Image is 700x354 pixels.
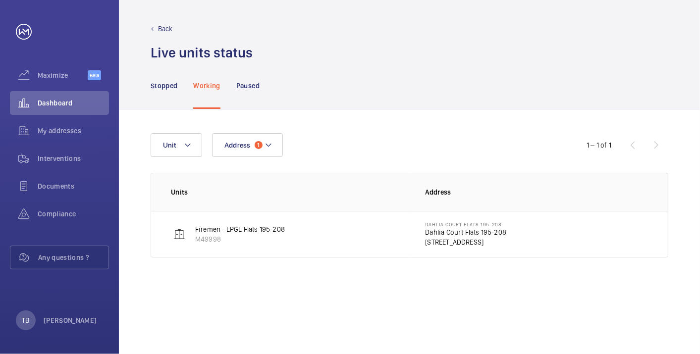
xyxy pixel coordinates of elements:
button: Unit [151,133,202,157]
span: Dashboard [38,98,109,108]
p: Paused [236,81,260,91]
h1: Live units status [151,44,253,62]
p: Dahlia Court Flats 195-208 [426,221,507,227]
p: M49998 [195,234,285,244]
span: Unit [163,141,176,149]
span: My addresses [38,126,109,136]
p: Firemen - EPGL Flats 195-208 [195,224,285,234]
div: 1 – 1 of 1 [587,140,611,150]
span: Any questions ? [38,253,108,262]
span: Address [224,141,251,149]
p: TB [22,315,29,325]
p: Back [158,24,173,34]
p: Dahlia Court Flats 195-208 [426,227,507,237]
button: Address1 [212,133,283,157]
p: Address [426,187,648,197]
img: elevator.svg [173,228,185,240]
p: [STREET_ADDRESS] [426,237,507,247]
span: Documents [38,181,109,191]
p: Stopped [151,81,177,91]
span: Compliance [38,209,109,219]
span: Maximize [38,70,88,80]
span: Interventions [38,153,109,163]
p: [PERSON_NAME] [44,315,97,325]
p: Units [171,187,410,197]
p: Working [193,81,220,91]
span: Beta [88,70,101,80]
span: 1 [255,141,263,149]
